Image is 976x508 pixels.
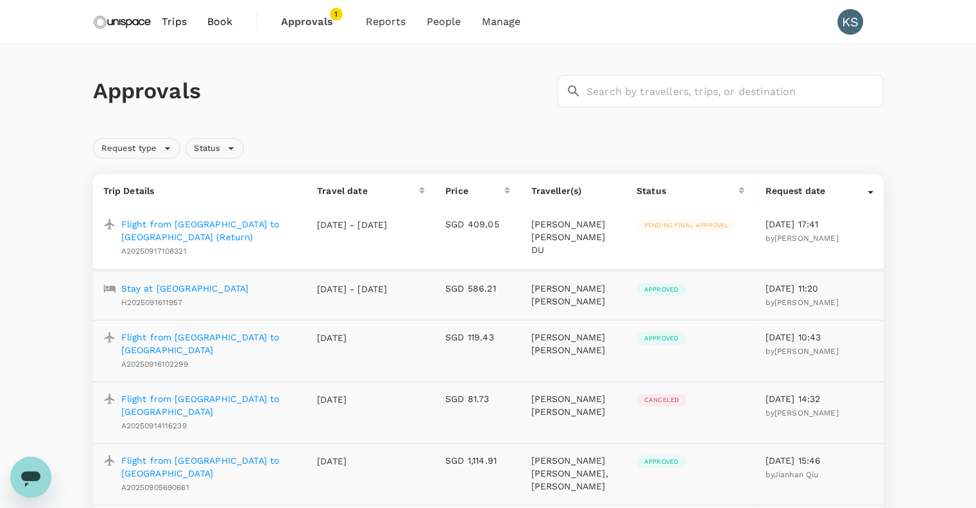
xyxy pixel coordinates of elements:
[445,454,510,467] p: SGD 1,114.91
[445,282,510,295] p: SGD 586.21
[765,331,873,344] p: [DATE] 10:43
[10,457,51,498] iframe: Button to launch messaging window
[317,283,388,295] p: [DATE] - [DATE]
[531,331,615,356] p: [PERSON_NAME] [PERSON_NAME]
[775,298,839,307] span: [PERSON_NAME]
[427,14,461,30] span: People
[94,143,165,155] span: Request type
[121,331,297,356] a: Flight from [GEOGRAPHIC_DATA] to [GEOGRAPHIC_DATA]
[93,78,552,105] h1: Approvals
[765,470,818,479] span: by
[531,184,615,197] p: Traveller(s)
[121,421,187,430] span: A20250914116239
[765,218,873,231] p: [DATE] 17:41
[637,457,686,466] span: Approved
[185,138,244,159] div: Status
[281,14,345,30] span: Approvals
[765,184,867,197] div: Request date
[207,14,233,30] span: Book
[765,282,873,295] p: [DATE] 11:20
[121,247,187,256] span: A20250917108321
[121,454,297,480] a: Flight from [GEOGRAPHIC_DATA] to [GEOGRAPHIC_DATA]
[445,218,510,231] p: SGD 409.05
[531,218,615,256] p: [PERSON_NAME] [PERSON_NAME] DU
[121,282,249,295] a: Stay at [GEOGRAPHIC_DATA]
[765,454,873,467] p: [DATE] 15:46
[121,218,297,243] a: Flight from [GEOGRAPHIC_DATA] to [GEOGRAPHIC_DATA] (Return)
[121,360,188,369] span: A20250916102299
[637,285,686,294] span: Approved
[765,234,838,243] span: by
[317,455,388,468] p: [DATE]
[121,298,183,307] span: H2025091611957
[586,75,884,107] input: Search by travellers, trips, or destination
[445,392,510,405] p: SGD 81.73
[765,298,838,307] span: by
[531,454,615,493] p: [PERSON_NAME] [PERSON_NAME], [PERSON_NAME]
[317,218,388,231] p: [DATE] - [DATE]
[637,396,687,405] span: Canceled
[330,8,343,21] span: 1
[93,8,152,36] img: Unispace
[186,143,228,155] span: Status
[837,9,863,35] div: KS
[317,331,388,344] p: [DATE]
[366,14,406,30] span: Reports
[121,483,189,492] span: A20250905690661
[775,234,839,243] span: [PERSON_NAME]
[445,184,504,197] div: Price
[481,14,520,30] span: Manage
[317,184,419,197] div: Travel date
[317,393,388,406] p: [DATE]
[103,184,297,197] p: Trip Details
[531,392,615,418] p: [PERSON_NAME] [PERSON_NAME]
[765,347,838,356] span: by
[774,470,819,479] span: Jianhan Qiu
[531,282,615,308] p: [PERSON_NAME] [PERSON_NAME]
[637,221,737,230] span: Pending final approval
[162,14,187,30] span: Trips
[445,331,510,344] p: SGD 119.43
[637,184,739,197] div: Status
[775,408,839,417] span: [PERSON_NAME]
[93,138,181,159] div: Request type
[765,408,838,417] span: by
[775,347,839,356] span: [PERSON_NAME]
[121,392,297,418] a: Flight from [GEOGRAPHIC_DATA] to [GEOGRAPHIC_DATA]
[637,334,686,343] span: Approved
[765,392,873,405] p: [DATE] 14:32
